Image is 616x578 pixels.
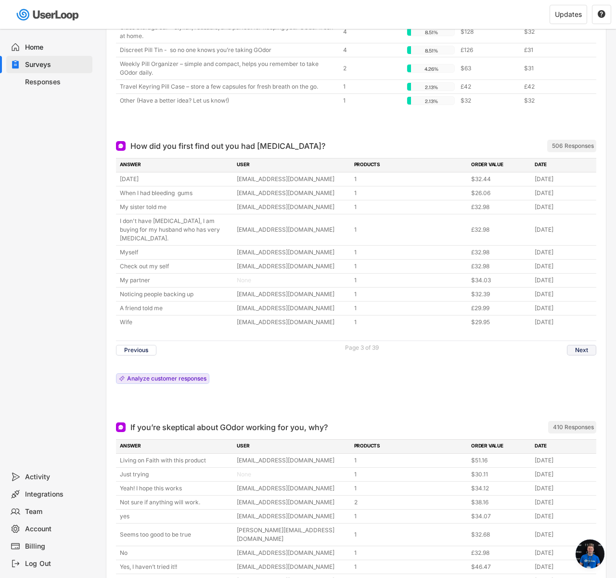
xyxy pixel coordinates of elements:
button: Previous [116,345,156,355]
div: [DATE] [535,203,592,211]
div: Home [25,43,89,52]
div: 1 [354,318,465,327]
div: [EMAIL_ADDRESS][DOMAIN_NAME] [237,225,348,234]
div: 8.51% [409,28,453,37]
div: [DATE] [535,456,592,465]
div: [EMAIL_ADDRESS][DOMAIN_NAME] [237,549,348,557]
div: 4.26% [409,65,453,73]
div: $32.68 [471,530,529,539]
div: [EMAIL_ADDRESS][DOMAIN_NAME] [237,248,348,257]
div: [EMAIL_ADDRESS][DOMAIN_NAME] [237,290,348,299]
div: $34.07 [471,512,529,521]
div: Yeah! I hope this works [120,484,231,493]
div: How did you first find out you had [MEDICAL_DATA]? [130,140,325,152]
div: 2.13% [409,83,453,92]
div: [PERSON_NAME][EMAIL_ADDRESS][DOMAIN_NAME] [237,526,348,543]
div: [DATE] [535,189,592,197]
div: [DATE] [535,276,592,285]
div: Weekly Pill Organizer – simple and compact, helps you remember to take GOdor daily. [120,60,337,77]
div: 4 [343,27,401,36]
div: 8.51% [409,46,453,55]
div: A friend told me [120,304,231,313]
div: [DATE] [535,225,592,234]
div: $128 [461,27,518,36]
button:  [597,10,606,19]
div: 2 [354,498,465,507]
div: [DATE] [535,470,592,479]
div: If you’re skeptical about GOdor working for you, why? [130,421,328,433]
div: $30.11 [471,470,529,479]
div: Glass Storage Jar - stylish, reusable, and perfect for keeping your GOdor fresh at home. [120,23,337,40]
div: DATE [535,161,592,170]
div: 1 [354,248,465,257]
div: Activity [25,473,89,482]
div: Other (Have a better idea? Let us know!) [120,96,337,105]
div: Responses [25,78,89,87]
div: 1 [354,175,465,184]
div: [DATE] [535,549,592,557]
div: Just trying [120,470,231,479]
img: Open Ended [118,143,124,149]
div: £42 [524,82,582,91]
div: $32 [524,27,582,36]
div: Discreet Pill Tin - so no one knows you’re taking GOdor [120,46,337,54]
div: 1 [354,262,465,271]
div: [DATE] [535,248,592,257]
div: Yes, I haven’t tried it!! [120,563,231,571]
div: PRODUCTS [354,161,465,170]
div: £32.98 [471,203,529,211]
div: [DATE] [535,318,592,327]
div: [DATE] [535,563,592,571]
div: £32.98 [471,262,529,271]
div: [DATE] [535,304,592,313]
div: I don't have [MEDICAL_DATA], I am buying for my husband who has very [MEDICAL_DATA]. [120,217,231,243]
div: [EMAIL_ADDRESS][DOMAIN_NAME] [237,498,348,507]
div: ANSWER [120,161,231,170]
div: Billing [25,542,89,551]
div: $34.03 [471,276,529,285]
div: $31 [524,64,582,73]
div: 2.13% [409,97,453,105]
div: Integrations [25,490,89,499]
div: [DATE] [120,175,231,184]
div: £32.98 [471,225,529,234]
div: 1 [354,512,465,521]
div: ANSWER [120,442,231,451]
div: My sister told me [120,203,231,211]
div: When I had bleeding gums [120,189,231,197]
div: Team [25,507,89,516]
div: [EMAIL_ADDRESS][DOMAIN_NAME] [237,189,348,197]
div: [DATE] [535,498,592,507]
div: [EMAIL_ADDRESS][DOMAIN_NAME] [237,512,348,521]
div: $32.44 [471,175,529,184]
div: [DATE] [535,262,592,271]
div: 1 [354,189,465,197]
div: ORDER VALUE [471,442,529,451]
div: DATE [535,442,592,451]
div: 1 [343,82,401,91]
div: $32 [524,96,582,105]
img: userloop-logo-01.svg [14,5,82,25]
div: £31 [524,46,582,54]
div: 1 [354,530,465,539]
div: [EMAIL_ADDRESS][DOMAIN_NAME] [237,262,348,271]
div: Travel Keyring Pill Case – store a few capsules for fresh breath on the go. [120,82,337,91]
div: Seems too good to be true [120,530,231,539]
div: Surveys [25,60,89,69]
div: [EMAIL_ADDRESS][DOMAIN_NAME] [237,304,348,313]
div: No [120,549,231,557]
div: USER [237,161,348,170]
div: [DATE] [535,484,592,493]
div: Myself [120,248,231,257]
div: $32 [461,96,518,105]
div: £32.98 [471,549,529,557]
div: 2 [343,64,401,73]
div: None [237,470,348,479]
div: [DATE] [535,175,592,184]
div: 1 [354,456,465,465]
div: Not sure if anything will work. [120,498,231,507]
div: $38.16 [471,498,529,507]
